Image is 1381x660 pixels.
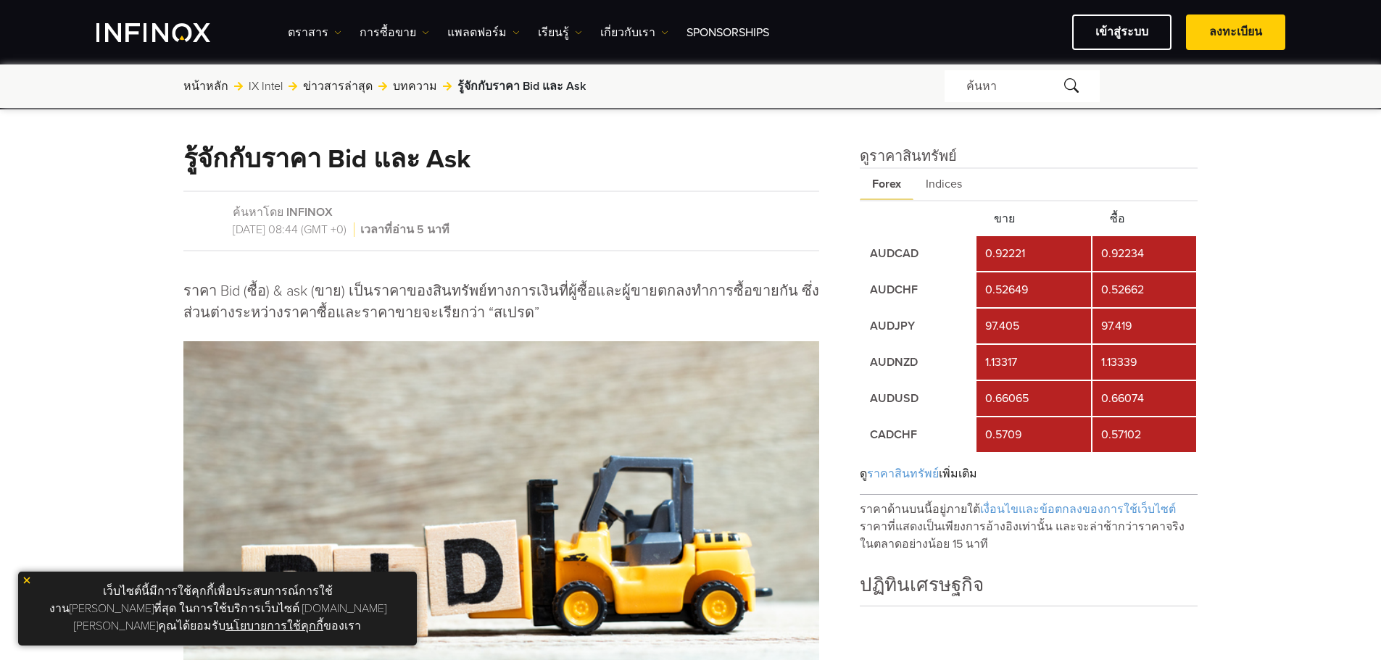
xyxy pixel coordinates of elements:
div: ค้นหา [945,70,1100,102]
td: 0.92221 [976,236,1090,271]
td: 97.405 [976,309,1090,343]
span: รู้จักกับราคา Bid และ Ask [457,78,586,95]
td: 0.92234 [1092,236,1197,271]
p: ราคา Bid (ซื้อ) & ask (ขาย) เป็นราคาของสินทรัพย์ทางการเงินที่ผู้ซื้อและผู้ขายตกลงทำการซื้อขายกัน ... [183,280,819,324]
a: นโยบายการใช้คุกกี้ [225,619,323,633]
a: เกี่ยวกับเรา [600,24,668,41]
a: IX Intel [249,78,283,95]
span: Forex [860,169,913,200]
span: ราคาสินทรัพย์ [867,467,939,481]
p: เว็บไซต์นี้มีการใช้คุกกี้เพื่อประสบการณ์การใช้งาน[PERSON_NAME]ที่สุด ในการใช้บริการเว็บไซต์ [DOMA... [25,579,410,638]
span: เงื่อนไขและข้อตกลงของการใช้เว็บไซต์ [980,502,1176,517]
a: INFINOX [286,205,333,220]
a: บทความ [393,78,437,95]
a: Sponsorships [687,24,769,41]
td: AUDCAD [861,236,975,271]
td: 0.57102 [1092,417,1197,452]
img: yellow close icon [22,575,32,585]
td: AUDCHF [861,272,975,307]
td: 97.419 [1092,309,1197,343]
span: [DATE] 08:44 (GMT +0) [233,222,354,237]
h1: รู้จักกับราคา Bid และ Ask [183,146,470,173]
img: arrow-right [378,82,387,91]
td: CADCHF [861,417,975,452]
td: 0.52662 [1092,272,1197,307]
div: ดู เพิ่มเติม [860,454,1198,495]
td: AUDNZD [861,345,975,380]
a: เรียนรู้ [538,24,582,41]
th: ซื้อ [1092,203,1197,235]
a: INFINOX Logo [96,23,244,42]
th: ขาย [976,203,1090,235]
span: เวลาที่อ่าน 5 นาที [357,222,449,237]
h4: ปฏิทินเศรษฐกิจ [860,571,1198,605]
td: 0.52649 [976,272,1090,307]
a: การซื้อขาย [360,24,429,41]
td: AUDUSD [861,381,975,416]
td: 1.13317 [976,345,1090,380]
img: arrow-right [289,82,297,91]
td: 1.13339 [1092,345,1197,380]
td: 0.5709 [976,417,1090,452]
a: แพลตฟอร์ม [447,24,520,41]
span: ค้นหาโดย [233,205,283,220]
img: arrow-right [443,82,452,91]
span: Indices [913,169,974,200]
td: 0.66065 [976,381,1090,416]
a: เข้าสู่ระบบ [1072,14,1171,50]
a: ลงทะเบียน [1186,14,1285,50]
td: 0.66074 [1092,381,1197,416]
a: ตราสาร [288,24,341,41]
a: หน้าหลัก [183,78,228,95]
a: ข่าวสารล่าสุด [303,78,373,95]
img: arrow-right [234,82,243,91]
td: AUDJPY [861,309,975,343]
p: ราคาด้านบนนี้อยู่ภายใต้ ราคาที่แสดงเป็นเพียงการอ้างอิงเท่านั้น และจะล่าช้ากว่าราคาจริงในตลาดอย่าง... [860,495,1198,553]
h4: ดูราคาสินทรัพย์ [860,146,1198,167]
